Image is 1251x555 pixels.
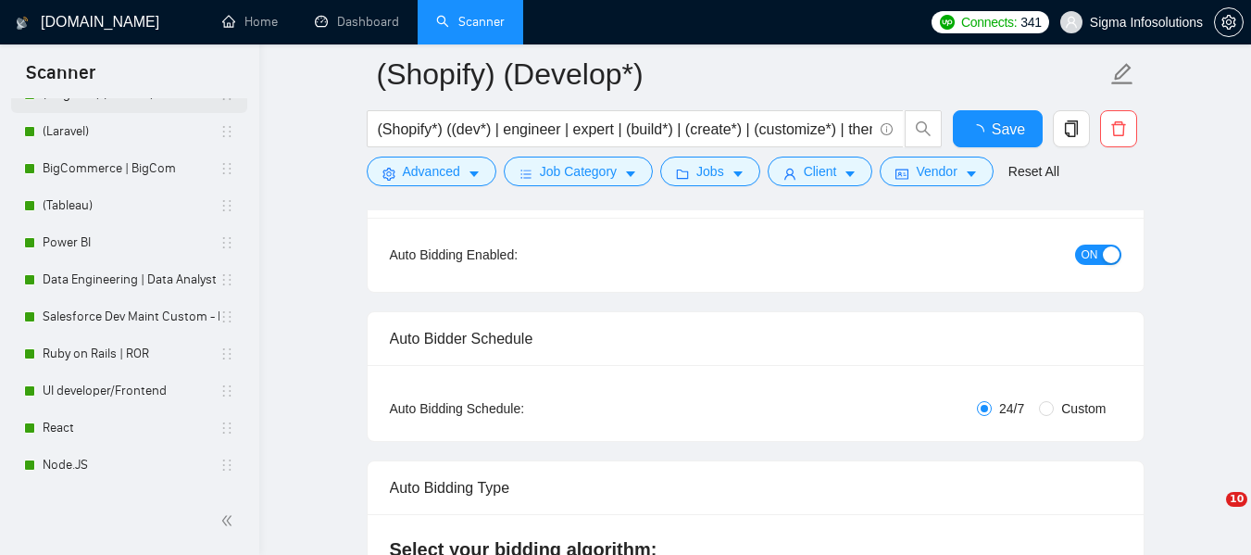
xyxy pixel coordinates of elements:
li: Salesforce Dev Maint Custom - Ignore sales cloud [11,298,247,335]
a: setting [1214,15,1244,30]
span: user [1065,16,1078,29]
span: caret-down [468,167,481,181]
span: Scanner [11,59,110,98]
li: (Laravel) [11,113,247,150]
button: search [905,110,942,147]
div: Auto Bidding Schedule: [390,398,633,419]
span: edit [1110,62,1134,86]
span: loading [970,124,992,139]
span: caret-down [965,167,978,181]
div: Auto Bidder Schedule [390,312,1121,365]
a: (Laravel) [43,113,219,150]
input: Scanner name... [377,51,1107,97]
a: Salesforce Dev Maint Custom - Ignore sales cloud [43,298,219,335]
a: Reset All [1008,161,1059,182]
span: Vendor [916,161,957,182]
span: double-left [220,511,239,530]
li: Ruby on Rails | ROR [11,335,247,372]
span: holder [219,384,234,398]
li: UI developer/Frontend [11,372,247,410]
span: holder [219,272,234,287]
span: user [783,167,796,181]
span: Custom [1054,398,1113,419]
span: setting [1215,15,1243,30]
a: dashboardDashboard [315,14,399,30]
span: holder [219,347,234,361]
span: caret-down [844,167,857,181]
button: Save [953,110,1043,147]
li: React [11,410,247,447]
span: holder [219,421,234,435]
li: BigCommerce | BigCom [11,150,247,187]
input: Search Freelance Jobs... [378,118,872,141]
span: holder [219,198,234,213]
a: Node.JS [43,447,219,484]
span: Advanced [403,161,460,182]
img: upwork-logo.png [940,15,955,30]
span: idcard [895,167,908,181]
span: copy [1054,120,1089,137]
button: userClientcaret-down [768,157,873,186]
div: Auto Bidding Type [390,461,1121,514]
a: Data Engineering | Data Analyst [43,261,219,298]
button: idcardVendorcaret-down [880,157,993,186]
a: Power BI [43,224,219,261]
a: React [43,410,219,447]
button: delete [1100,110,1137,147]
a: (Tableau) [43,187,219,224]
li: (Tableau) [11,187,247,224]
li: Next JS [11,484,247,521]
span: holder [219,458,234,473]
span: setting [382,167,395,181]
button: copy [1053,110,1090,147]
span: 24/7 [992,398,1032,419]
a: Ruby on Rails | ROR [43,335,219,372]
iframe: Intercom live chat [1188,492,1232,536]
button: setting [1214,7,1244,37]
span: Jobs [696,161,724,182]
div: Auto Bidding Enabled: [390,245,633,265]
span: holder [219,235,234,250]
span: ON [1082,245,1098,265]
span: search [906,120,941,137]
img: logo [16,8,29,38]
span: bars [519,167,532,181]
span: holder [219,309,234,324]
span: info-circle [881,123,893,135]
span: holder [219,161,234,176]
button: folderJobscaret-down [660,157,760,186]
span: caret-down [732,167,744,181]
span: folder [676,167,689,181]
li: Power BI [11,224,247,261]
span: Client [804,161,837,182]
a: searchScanner [436,14,505,30]
span: holder [219,124,234,139]
span: delete [1101,120,1136,137]
span: 341 [1020,12,1041,32]
a: BigCommerce | BigCom [43,150,219,187]
li: Node.JS [11,447,247,484]
a: homeHome [222,14,278,30]
span: 10 [1226,492,1247,507]
a: UI developer/Frontend [43,372,219,410]
span: Job Category [540,161,617,182]
button: settingAdvancedcaret-down [367,157,496,186]
span: Connects: [961,12,1017,32]
span: caret-down [624,167,637,181]
li: Data Engineering | Data Analyst [11,261,247,298]
button: barsJob Categorycaret-down [504,157,653,186]
span: Save [992,118,1025,141]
